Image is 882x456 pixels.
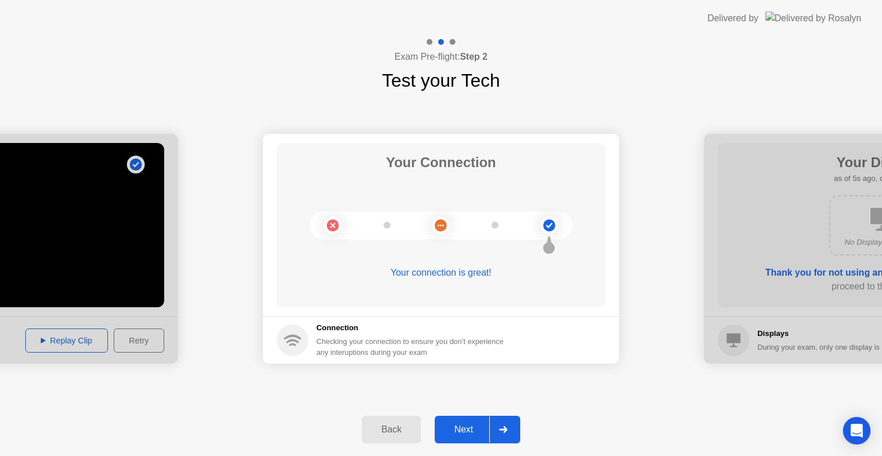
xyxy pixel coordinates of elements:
[435,416,520,443] button: Next
[707,11,759,25] div: Delivered by
[765,11,861,25] img: Delivered by Rosalyn
[277,266,605,280] div: Your connection is great!
[316,322,510,334] h5: Connection
[365,424,417,435] div: Back
[382,67,500,94] h1: Test your Tech
[316,336,510,358] div: Checking your connection to ensure you don’t experience any interuptions during your exam
[460,52,488,61] b: Step 2
[362,416,421,443] button: Back
[843,417,871,445] div: Open Intercom Messenger
[386,152,496,173] h1: Your Connection
[394,50,488,64] h4: Exam Pre-flight:
[438,424,489,435] div: Next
